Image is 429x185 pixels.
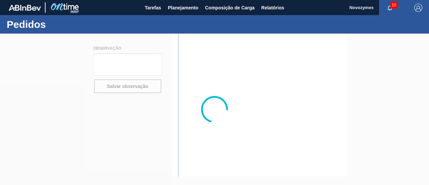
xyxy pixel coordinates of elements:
[145,4,161,12] span: Tarefas
[7,20,126,28] h1: Pedidos
[9,5,41,11] img: TNhmsLtSVTkK8tSr43FrP2fwEKptu5GPRR3wAAAABJRU5ErkJggg==
[414,4,422,12] img: Logout
[390,1,397,9] span: 10
[168,4,198,12] span: Planejamento
[205,4,255,12] span: Composição de Carga
[379,3,401,12] button: Notificações
[261,4,284,12] span: Relatórios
